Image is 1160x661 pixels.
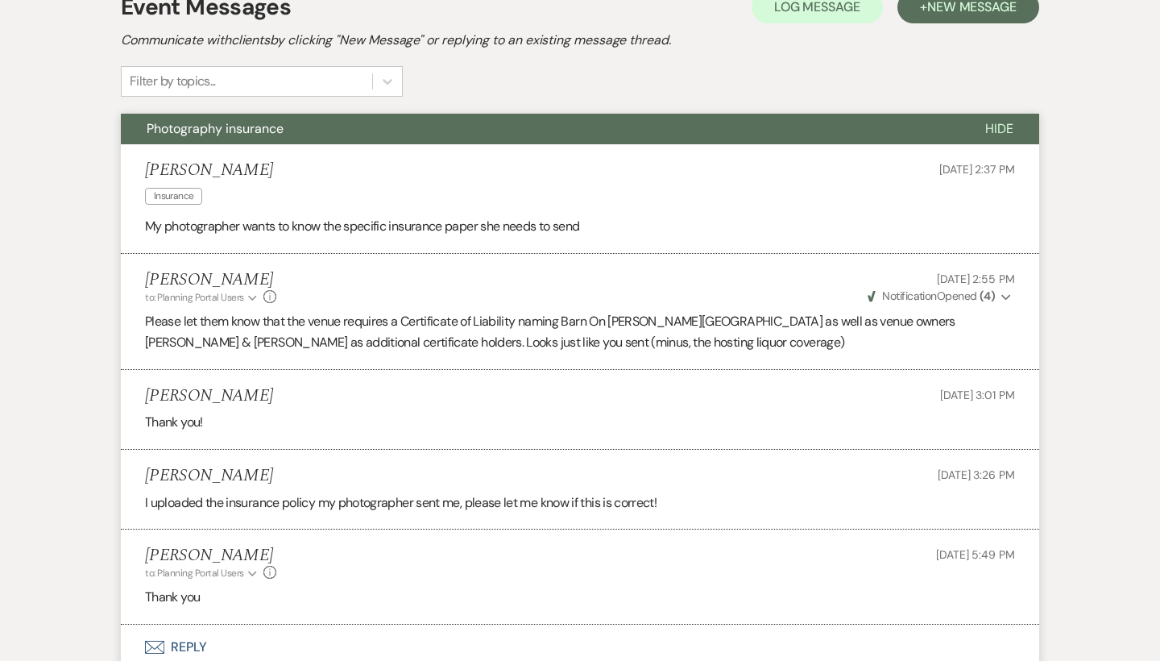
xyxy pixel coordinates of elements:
p: I uploaded the insurance policy my photographer sent me, please let me know if this is correct! [145,493,1015,513]
span: [DATE] 3:01 PM [940,388,1015,402]
span: [DATE] 2:37 PM [939,162,1015,177]
h5: [PERSON_NAME] [145,160,273,181]
span: [DATE] 2:55 PM [937,272,1015,286]
span: [DATE] 5:49 PM [936,547,1015,562]
span: Notification [882,289,936,303]
span: Photography insurance [147,120,284,137]
p: Please let them know that the venue requires a Certificate of Liability naming Barn On [PERSON_NA... [145,311,1015,352]
h5: [PERSON_NAME] [145,466,273,486]
span: Opened [868,289,995,303]
h5: [PERSON_NAME] [145,270,276,290]
span: to: Planning Portal Users [145,567,244,580]
strong: ( 4 ) [980,289,995,303]
button: Hide [959,114,1039,144]
h5: [PERSON_NAME] [145,386,273,406]
span: Hide [985,120,1013,137]
span: to: Planning Portal Users [145,291,244,304]
p: My photographer wants to know the specific insurance paper she needs to send [145,216,1015,237]
p: Thank you! [145,412,1015,433]
span: Insurance [145,188,202,205]
button: NotificationOpened (4) [865,288,1015,305]
h2: Communicate with clients by clicking "New Message" or replying to an existing message thread. [121,31,1039,50]
button: to: Planning Portal Users [145,290,259,305]
span: [DATE] 3:26 PM [938,468,1015,482]
button: to: Planning Portal Users [145,566,259,580]
button: Photography insurance [121,114,959,144]
p: Thank you [145,587,1015,608]
div: Filter by topics... [130,72,216,91]
h5: [PERSON_NAME] [145,546,276,566]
